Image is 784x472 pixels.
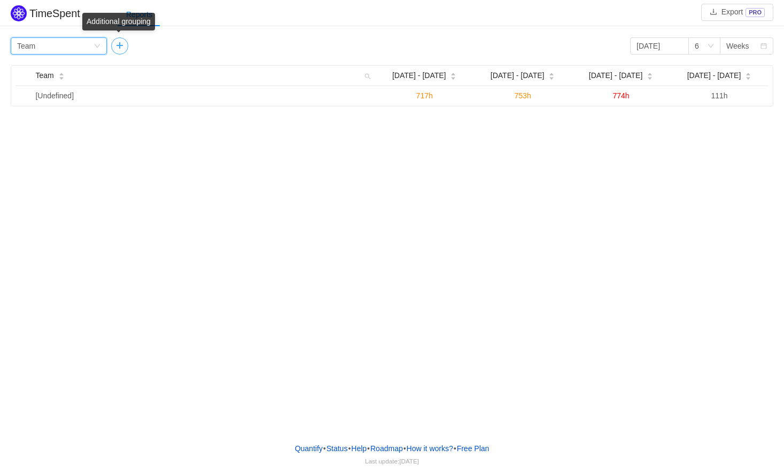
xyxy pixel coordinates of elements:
i: icon: calendar [760,43,767,50]
span: [DATE] - [DATE] [392,70,446,81]
a: Quantify [294,440,323,456]
i: icon: caret-up [58,72,64,75]
img: Quantify logo [11,5,27,21]
i: icon: caret-up [647,72,653,75]
i: icon: down [94,43,100,50]
i: icon: caret-up [549,72,555,75]
input: Start date [630,37,689,55]
i: icon: caret-down [451,75,456,79]
div: Reports [118,3,161,27]
i: icon: down [708,43,714,50]
i: icon: caret-down [549,75,555,79]
button: Free Plan [456,440,490,456]
i: icon: caret-up [746,72,751,75]
button: icon: plus [111,37,128,55]
span: 111h [711,91,727,100]
span: [DATE] - [DATE] [589,70,643,81]
span: • [348,444,351,453]
i: icon: search [360,66,375,86]
div: Sort [450,71,456,79]
span: Team [35,70,53,81]
span: [DATE] - [DATE] [491,70,545,81]
span: 774h [612,91,629,100]
button: How it works? [406,440,454,456]
div: Sort [745,71,751,79]
span: • [454,444,456,453]
div: 6 [695,38,699,54]
td: [Undefined] [31,86,375,106]
div: Sort [647,71,653,79]
span: • [403,444,406,453]
i: icon: caret-down [647,75,653,79]
i: icon: caret-down [58,75,64,79]
a: Help [351,440,367,456]
span: [DATE] [399,458,419,465]
span: Last update: [365,458,419,465]
i: icon: caret-up [451,72,456,75]
div: Sort [58,71,65,79]
a: Roadmap [370,440,403,456]
div: Weeks [726,38,749,54]
div: Sort [548,71,555,79]
div: Additional grouping [82,13,155,30]
div: Team [17,38,35,54]
button: icon: downloadExportPRO [701,4,773,21]
h2: TimeSpent [29,7,80,19]
span: • [367,444,370,453]
span: • [323,444,326,453]
span: 753h [515,91,531,100]
span: [DATE] - [DATE] [687,70,741,81]
a: Status [326,440,348,456]
span: 717h [416,91,433,100]
i: icon: caret-down [746,75,751,79]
